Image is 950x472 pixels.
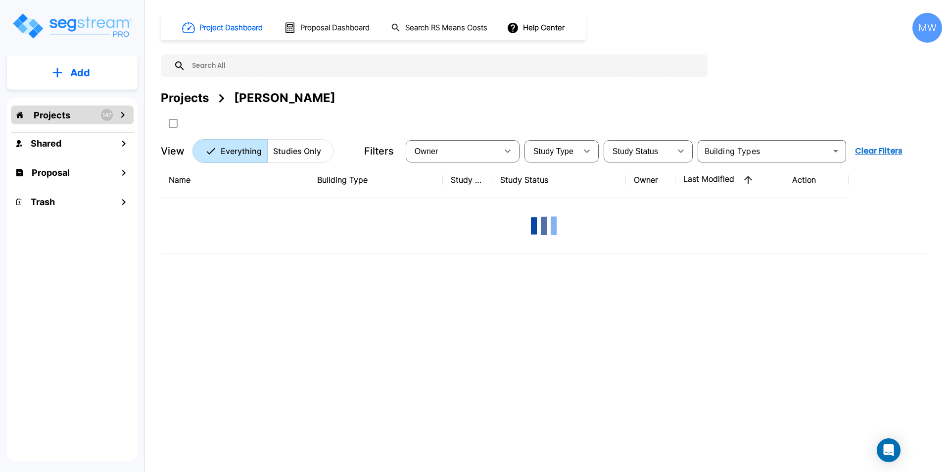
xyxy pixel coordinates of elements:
[829,144,843,158] button: Open
[178,17,268,39] button: Project Dashboard
[912,13,942,43] div: MW
[405,22,487,34] h1: Search RS Means Costs
[784,162,849,198] th: Action
[443,162,492,198] th: Study Type
[415,147,438,156] span: Owner
[300,22,370,34] h1: Proposal Dashboard
[186,54,703,77] input: Search All
[526,137,577,165] div: Select
[613,147,659,156] span: Study Status
[199,22,263,34] h1: Project Dashboard
[492,162,626,198] th: Study Status
[11,12,133,40] img: Logo
[877,438,901,462] div: Open Intercom Messenger
[524,206,564,246] img: Loading
[221,145,262,157] p: Everything
[32,166,70,179] h1: Proposal
[7,58,138,87] button: Add
[161,162,309,198] th: Name
[34,108,70,122] p: Projects
[309,162,443,198] th: Building Type
[267,139,333,163] button: Studies Only
[192,139,333,163] div: Platform
[273,145,321,157] p: Studies Only
[161,144,185,158] p: View
[626,162,675,198] th: Owner
[70,65,90,80] p: Add
[192,139,268,163] button: Everything
[31,195,55,209] h1: Trash
[533,147,573,156] span: Study Type
[102,111,111,119] p: 147
[280,17,375,38] button: Proposal Dashboard
[364,144,394,158] p: Filters
[408,137,498,165] div: Select
[606,137,671,165] div: Select
[851,141,906,161] button: Clear Filters
[234,89,335,107] div: [PERSON_NAME]
[161,89,209,107] div: Projects
[31,137,61,150] h1: Shared
[387,18,493,38] button: Search RS Means Costs
[505,18,569,37] button: Help Center
[701,144,827,158] input: Building Types
[163,113,183,133] button: SelectAll
[675,162,784,198] th: Last Modified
